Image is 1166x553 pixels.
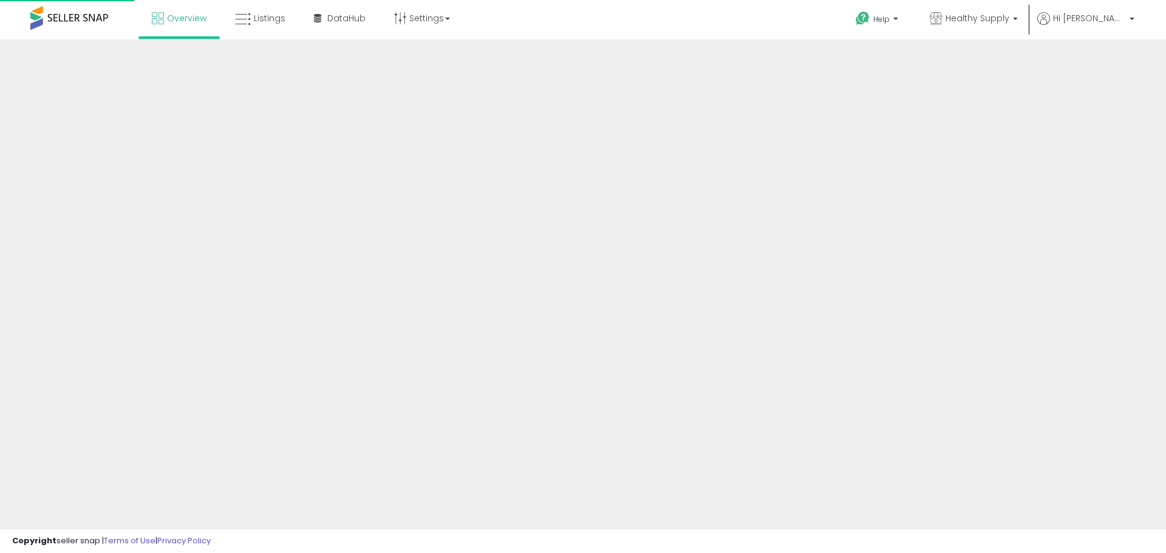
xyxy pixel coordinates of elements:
[327,12,366,24] span: DataHub
[873,14,890,24] span: Help
[846,2,910,39] a: Help
[12,535,56,546] strong: Copyright
[855,11,870,26] i: Get Help
[104,535,155,546] a: Terms of Use
[1037,12,1134,39] a: Hi [PERSON_NAME]
[167,12,206,24] span: Overview
[157,535,211,546] a: Privacy Policy
[946,12,1009,24] span: Healthy Supply
[12,535,211,547] div: seller snap | |
[1053,12,1126,24] span: Hi [PERSON_NAME]
[254,12,285,24] span: Listings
